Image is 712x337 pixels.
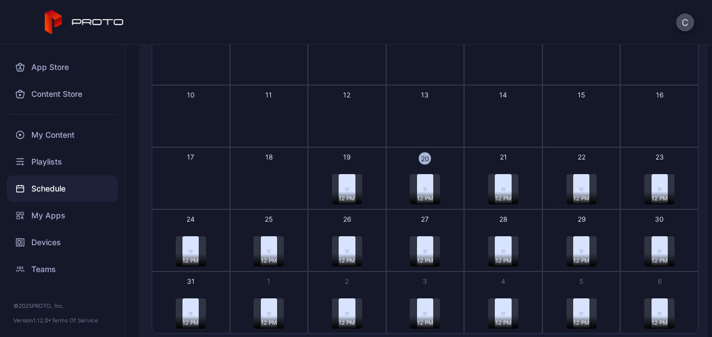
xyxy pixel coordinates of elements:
button: 2212 PM [542,147,621,209]
button: 512 PM [542,272,621,334]
div: 12 PM [410,316,440,329]
div: 26 [343,214,351,224]
div: 15 [578,90,585,100]
a: Devices [7,229,118,256]
a: Teams [7,256,118,283]
div: 12 PM [254,254,284,266]
div: 12 PM [254,316,284,329]
div: 14 [499,90,507,100]
div: 17 [187,152,194,162]
div: 11 [265,90,272,100]
div: 29 [578,214,585,224]
div: 12 PM [566,254,597,266]
div: 18 [265,152,273,162]
div: 13 [421,90,429,100]
button: 14 [464,85,542,147]
div: 1 [267,277,270,286]
button: 2412 PM [152,209,230,272]
div: 12 PM [176,316,206,329]
div: 6 [658,277,662,286]
span: Version 1.12.0 • [13,317,51,324]
button: 2112 PM [464,147,542,209]
button: 312 PM [386,272,465,334]
button: 2312 PM [620,147,699,209]
button: 15 [542,85,621,147]
div: 19 [343,152,350,162]
div: 23 [655,152,664,162]
button: 2512 PM [230,209,308,272]
button: 11 [230,85,308,147]
div: 22 [578,152,585,162]
button: 212 PM [308,272,386,334]
a: My Content [7,121,118,148]
button: 12 [308,85,386,147]
button: 2012 PM [386,147,465,209]
div: 28 [499,214,507,224]
button: 16 [620,85,699,147]
button: 17 [152,147,230,209]
div: 12 PM [176,254,206,266]
button: 3012 PM [620,209,699,272]
div: 12 PM [488,191,518,204]
a: Content Store [7,81,118,107]
button: 3112 PM [152,272,230,334]
div: © 2025 PROTO, Inc. [13,301,111,310]
div: 12 PM [644,191,674,204]
div: 25 [265,214,273,224]
div: 12 PM [566,191,597,204]
a: App Store [7,54,118,81]
button: 412 PM [464,272,542,334]
button: 13 [386,85,465,147]
div: 12 PM [644,254,674,266]
button: C [676,13,694,31]
a: Schedule [7,175,118,202]
button: 2712 PM [386,209,465,272]
button: 2912 PM [542,209,621,272]
div: 20 [419,152,431,165]
a: My Apps [7,202,118,229]
div: 12 PM [488,316,518,329]
button: 2812 PM [464,209,542,272]
div: 27 [421,214,429,224]
button: 1912 PM [308,147,386,209]
div: 3 [423,277,427,286]
div: 12 [343,90,350,100]
div: 12 PM [410,191,440,204]
div: 12 PM [644,316,674,329]
button: 18 [230,147,308,209]
div: 10 [187,90,195,100]
a: Terms Of Service [51,317,98,324]
div: 12 PM [332,254,362,266]
div: 31 [187,277,195,286]
button: 10 [152,85,230,147]
div: 21 [500,152,507,162]
div: 12 PM [566,316,597,329]
div: 12 PM [332,316,362,329]
button: 2612 PM [308,209,386,272]
div: 2 [345,277,349,286]
div: 30 [655,214,664,224]
div: 12 PM [332,191,362,204]
div: 12 PM [488,254,518,266]
div: 5 [579,277,583,286]
div: 4 [501,277,505,286]
div: 16 [656,90,663,100]
button: 112 PM [230,272,308,334]
a: Playlists [7,148,118,175]
div: 12 PM [410,254,440,266]
div: 24 [186,214,195,224]
button: 612 PM [620,272,699,334]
